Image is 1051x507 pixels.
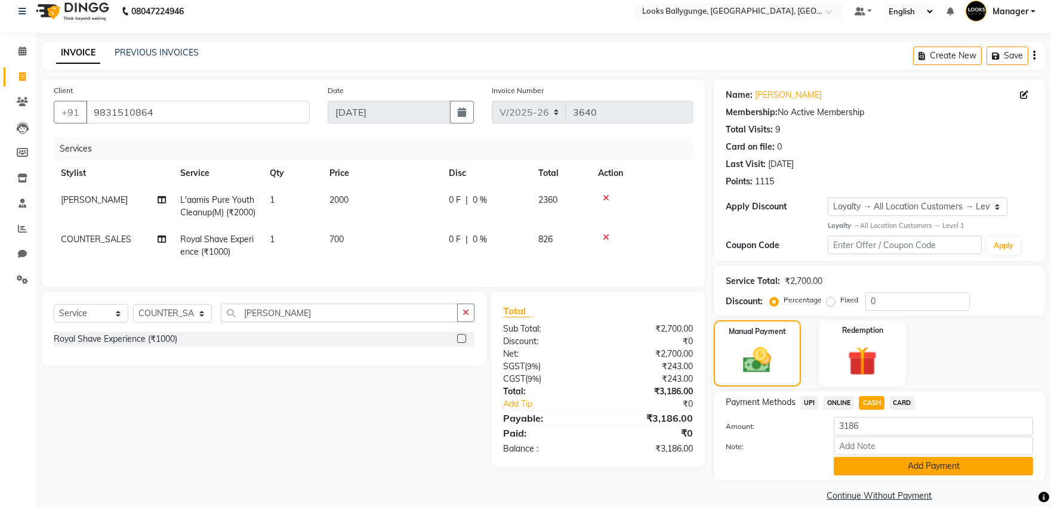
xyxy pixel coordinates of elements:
div: Points: [726,175,753,188]
div: ₹243.00 [598,373,702,385]
span: 0 F [449,194,461,206]
span: UPI [800,396,819,410]
span: 1 [270,194,275,205]
span: 2360 [538,194,557,205]
input: Enter Offer / Coupon Code [828,236,982,254]
span: Royal Shave Experience (₹1000) [180,234,254,257]
div: Card on file: [726,141,775,153]
span: 9% [527,361,538,371]
th: Service [173,160,263,187]
button: Save [987,47,1028,65]
input: Search by Name/Mobile/Email/Code [86,101,310,123]
th: Action [591,160,693,187]
span: 0 % [473,194,487,206]
span: CASH [859,396,884,410]
strong: Loyalty → [828,221,859,230]
span: 700 [329,234,344,245]
span: [PERSON_NAME] [61,194,128,205]
div: No Active Membership [726,106,1033,119]
div: 9 [775,123,780,136]
div: ₹3,186.00 [598,411,702,425]
div: Paid: [494,426,598,440]
div: ( ) [494,360,598,373]
span: 826 [538,234,553,245]
span: 9% [528,374,539,384]
label: Invoice Number [492,85,544,96]
div: Payable: [494,411,598,425]
div: Services [55,138,702,160]
label: Note: [717,441,825,452]
button: Add Payment [834,457,1033,475]
label: Date [328,85,344,96]
div: All Location Customers → Level 1 [828,221,1033,231]
a: INVOICE [56,42,100,64]
div: Membership: [726,106,778,119]
label: Amount: [717,421,825,432]
div: ₹2,700.00 [785,275,822,287]
div: Name: [726,89,753,101]
span: 2000 [329,194,349,205]
span: Manager [993,5,1028,18]
div: [DATE] [768,158,794,171]
div: Discount: [726,295,763,308]
div: Service Total: [726,275,780,287]
div: Total: [494,385,598,398]
div: Sub Total: [494,323,598,335]
span: CARD [889,396,915,410]
span: 0 F [449,233,461,246]
div: ₹243.00 [598,360,702,373]
a: PREVIOUS INVOICES [115,47,199,58]
div: Net: [494,348,598,360]
th: Total [531,160,591,187]
span: Total [503,305,531,317]
img: _cash.svg [734,344,780,376]
div: Coupon Code [726,239,828,252]
div: ₹2,700.00 [598,348,702,360]
button: Create New [913,47,982,65]
input: Amount [834,417,1033,435]
label: Manual Payment [729,326,786,337]
span: 1 [270,234,275,245]
label: Percentage [784,295,822,305]
div: ₹2,700.00 [598,323,702,335]
th: Stylist [54,160,173,187]
label: Fixed [840,295,858,305]
span: COUNTER_SALES [61,234,131,245]
div: ₹3,186.00 [598,443,702,455]
span: ONLINE [823,396,854,410]
div: Total Visits: [726,123,773,136]
th: Price [322,160,442,187]
span: | [466,194,468,206]
div: ( ) [494,373,598,385]
button: +91 [54,101,87,123]
div: ₹0 [598,426,702,440]
div: Balance : [494,443,598,455]
span: | [466,233,468,246]
span: CGST [503,373,525,384]
div: ₹0 [615,398,702,410]
div: Royal Shave Experience (₹1000) [54,333,177,345]
label: Client [54,85,73,96]
div: ₹3,186.00 [598,385,702,398]
a: Add Tip [494,398,615,410]
span: Payment Methods [726,396,796,409]
span: 0 % [473,233,487,246]
img: _gift.svg [839,343,886,379]
img: Manager [966,1,987,21]
div: Discount: [494,335,598,348]
a: [PERSON_NAME] [755,89,822,101]
div: Apply Discount [726,200,828,213]
th: Qty [263,160,322,187]
label: Redemption [842,325,883,336]
div: Last Visit: [726,158,766,171]
div: 0 [777,141,782,153]
a: Continue Without Payment [716,490,1043,502]
div: 1115 [755,175,774,188]
span: SGST [503,361,525,372]
span: L'aamis Pure Youth Cleanup(M) (₹2000) [180,194,255,218]
input: Search or Scan [221,304,458,322]
input: Add Note [834,437,1033,455]
div: ₹0 [598,335,702,348]
th: Disc [442,160,531,187]
button: Apply [987,237,1021,255]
